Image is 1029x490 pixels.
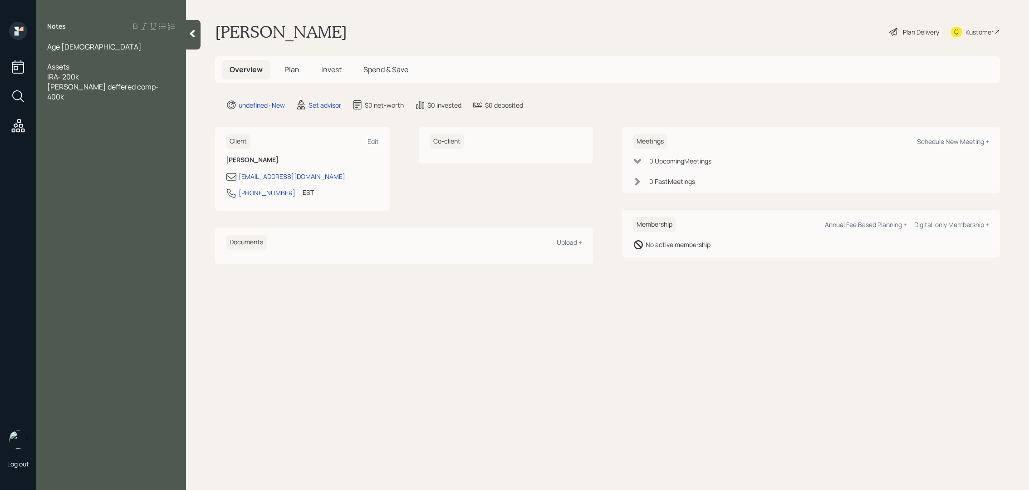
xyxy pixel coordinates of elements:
[649,177,695,186] div: 0 Past Meeting s
[363,64,408,74] span: Spend & Save
[226,235,267,250] h6: Documents
[427,100,461,110] div: $0 invested
[903,27,939,37] div: Plan Delivery
[226,134,250,149] h6: Client
[485,100,523,110] div: $0 deposited
[321,64,342,74] span: Invest
[633,217,676,232] h6: Membership
[47,82,160,102] span: [PERSON_NAME] deffered comp- 400k
[633,134,667,149] h6: Meetings
[367,137,379,146] div: Edit
[825,220,907,229] div: Annual Fee Based Planning +
[917,137,989,146] div: Schedule New Meeting +
[47,22,66,31] label: Notes
[365,100,404,110] div: $0 net-worth
[239,188,295,198] div: [PHONE_NUMBER]
[649,156,711,166] div: 0 Upcoming Meeting s
[309,100,341,110] div: Set advisor
[7,460,29,468] div: Log out
[239,172,345,181] div: [EMAIL_ADDRESS][DOMAIN_NAME]
[284,64,299,74] span: Plan
[47,62,69,72] span: Assets
[239,100,285,110] div: undefined · New
[303,188,314,197] div: EST
[47,72,79,82] span: IRA- 200k
[230,64,263,74] span: Overview
[557,238,582,247] div: Upload +
[215,22,347,42] h1: [PERSON_NAME]
[9,431,27,449] img: retirable_logo.png
[47,42,142,52] span: Age [DEMOGRAPHIC_DATA]
[430,134,464,149] h6: Co-client
[965,27,994,37] div: Kustomer
[646,240,710,249] div: No active membership
[914,220,989,229] div: Digital-only Membership +
[226,156,379,164] h6: [PERSON_NAME]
